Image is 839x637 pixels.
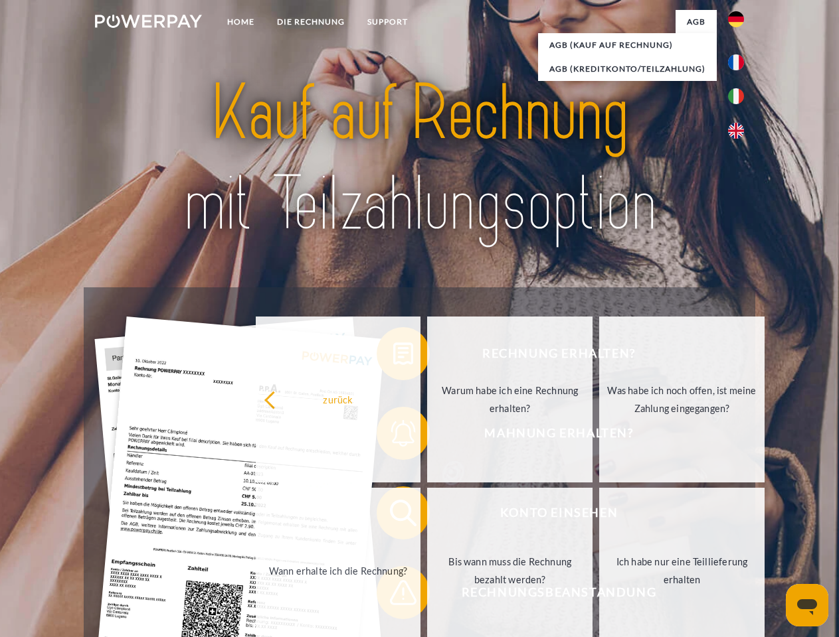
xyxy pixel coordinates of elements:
[786,584,828,626] iframe: Schaltfläche zum Öffnen des Messaging-Fensters
[95,15,202,28] img: logo-powerpay-white.svg
[216,10,266,34] a: Home
[607,382,757,417] div: Was habe ich noch offen, ist meine Zahlung eingegangen?
[264,561,413,579] div: Wann erhalte ich die Rechnung?
[676,10,717,34] a: agb
[127,64,712,254] img: title-powerpay_de.svg
[538,33,717,57] a: AGB (Kauf auf Rechnung)
[728,11,744,27] img: de
[599,317,765,482] a: Was habe ich noch offen, ist meine Zahlung eingegangen?
[264,390,413,408] div: zurück
[356,10,419,34] a: SUPPORT
[538,57,717,81] a: AGB (Kreditkonto/Teilzahlung)
[435,553,585,589] div: Bis wann muss die Rechnung bezahlt werden?
[728,54,744,70] img: fr
[435,382,585,417] div: Warum habe ich eine Rechnung erhalten?
[266,10,356,34] a: DIE RECHNUNG
[728,123,744,139] img: en
[607,553,757,589] div: Ich habe nur eine Teillieferung erhalten
[728,88,744,104] img: it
